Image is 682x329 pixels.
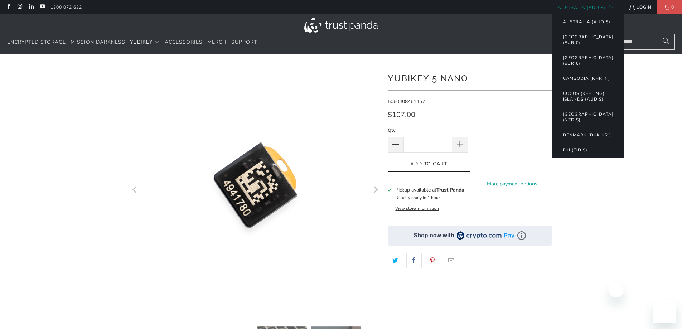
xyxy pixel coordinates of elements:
span: $107.00 [388,110,415,120]
h3: Pickup available at [395,186,464,194]
img: Trust Panda Australia [304,18,378,33]
a: Share this on Pinterest [425,253,440,268]
a: Trust Panda Australia on Facebook [5,4,11,10]
a: More payment options [472,180,552,188]
a: Login [629,3,652,11]
a: Trust Panda Australia on YouTube [39,4,45,10]
button: Denmark (DKK kr.) [556,127,618,142]
a: Email this to a friend [444,253,459,268]
a: Trust Panda Australia on Instagram [16,4,23,10]
button: [GEOGRAPHIC_DATA] (EUR €) [556,50,621,71]
span: YubiKey [130,39,153,45]
a: Share this on Twitter [388,253,403,268]
span: 5060408461457 [388,98,425,105]
h1: YubiKey 5 Nano [388,71,552,85]
button: Cocos (Keeling) Islands (AUD $) [556,86,621,107]
button: Australia (AUD $) [556,14,618,29]
iframe: Close message [609,283,623,297]
a: Merch [207,34,227,51]
summary: YubiKey [130,34,160,51]
button: Add to Cart [388,156,470,172]
button: Fiji (FJD $) [556,142,595,158]
span: Encrypted Storage [7,39,66,45]
span: Mission Darkness [71,39,125,45]
input: Search... [610,34,675,50]
button: Search [657,34,675,50]
button: Cambodia (KHR ៛) [556,71,617,86]
button: View store information [395,205,439,211]
button: Previous [130,65,141,316]
small: Usually ready in 1 hour [395,195,440,200]
a: 1300 072 632 [50,3,82,11]
span: Support [231,39,257,45]
a: Accessories [165,34,203,51]
iframe: Button to launch messaging window [653,300,676,323]
button: Next [369,65,381,316]
span: Accessories [165,39,203,45]
a: Share this on Facebook [406,253,422,268]
button: [GEOGRAPHIC_DATA] (EUR €) [556,29,621,50]
a: Trust Panda Australia on LinkedIn [28,4,34,10]
label: Qty [388,126,468,134]
iframe: Reviews Widget [388,281,552,304]
div: Shop now with [414,232,454,240]
b: Trust Panda [436,187,464,193]
a: Mission Darkness [71,34,125,51]
button: [GEOGRAPHIC_DATA] (NZD $) [556,107,621,127]
span: Merch [207,39,227,45]
span: Add to Cart [395,161,463,167]
a: YubiKey 5 Nano - Trust Panda [130,65,381,316]
nav: Translation missing: en.navigation.header.main_nav [7,34,257,51]
a: Encrypted Storage [7,34,66,51]
a: Support [231,34,257,51]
